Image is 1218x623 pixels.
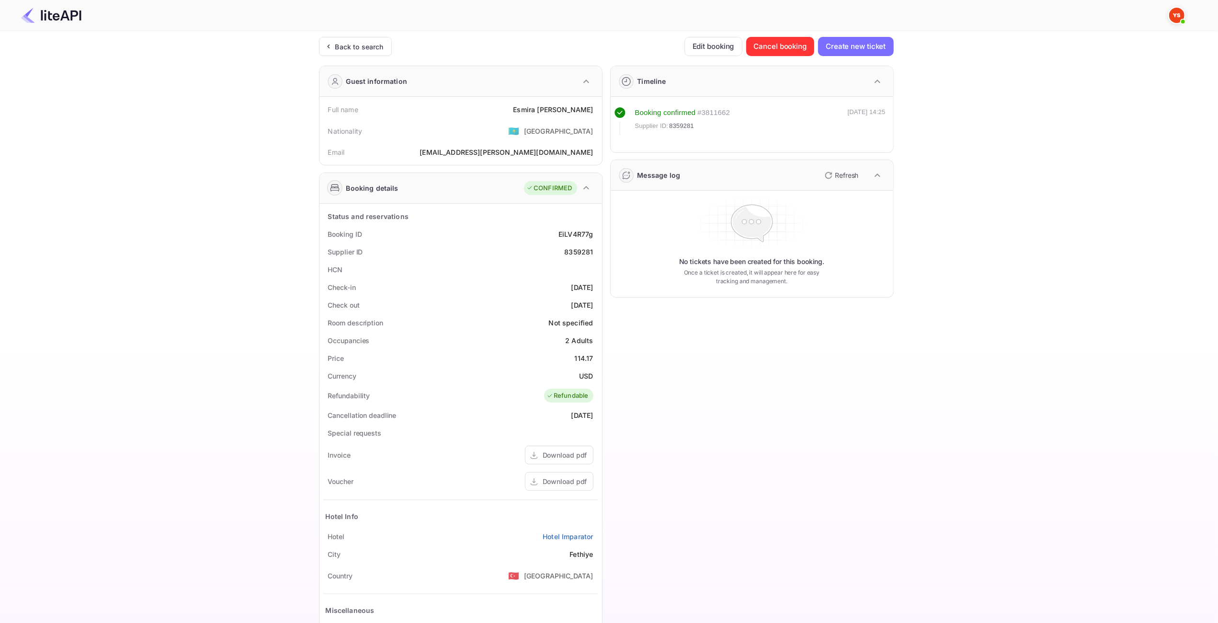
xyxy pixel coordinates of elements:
[346,183,398,193] div: Booking details
[565,335,593,346] div: 2 Adults
[564,247,593,257] div: 8359281
[684,37,742,56] button: Edit booking
[326,511,359,521] div: Hotel Info
[635,107,696,118] div: Booking confirmed
[328,428,381,438] div: Special requests
[328,335,370,346] div: Occupancies
[326,605,375,615] div: Miscellaneous
[328,391,370,401] div: Refundability
[328,410,397,420] div: Cancellation deadline
[328,450,351,460] div: Invoice
[346,76,408,86] div: Guest information
[637,76,666,86] div: Timeline
[328,229,362,239] div: Booking ID
[848,107,886,135] div: [DATE] 14:25
[543,476,587,486] div: Download pdf
[513,104,593,115] div: Esmira [PERSON_NAME]
[543,450,587,460] div: Download pdf
[328,318,383,328] div: Room description
[508,567,519,584] span: United States
[328,549,341,559] div: City
[524,126,593,136] div: [GEOGRAPHIC_DATA]
[571,300,593,310] div: [DATE]
[669,121,694,131] span: 8359281
[571,282,593,292] div: [DATE]
[508,122,519,139] span: United States
[328,147,345,157] div: Email
[328,371,356,381] div: Currency
[328,104,358,115] div: Full name
[328,211,409,221] div: Status and reservations
[818,37,893,56] button: Create new ticket
[746,37,815,56] button: Cancel booking
[328,300,360,310] div: Check out
[835,170,859,180] p: Refresh
[328,531,345,542] div: Hotel
[579,371,593,381] div: USD
[543,531,593,542] a: Hotel Imparator
[420,147,593,157] div: [EMAIL_ADDRESS][PERSON_NAME][DOMAIN_NAME]
[335,42,384,52] div: Back to search
[328,476,353,486] div: Voucher
[679,257,825,266] p: No tickets have been created for this booking.
[676,268,828,286] p: Once a ticket is created, it will appear here for easy tracking and management.
[571,410,593,420] div: [DATE]
[328,126,363,136] div: Nationality
[328,247,363,257] div: Supplier ID
[546,391,589,401] div: Refundable
[328,282,356,292] div: Check-in
[569,549,593,559] div: Fethiye
[328,353,344,363] div: Price
[635,121,669,131] span: Supplier ID:
[575,353,593,363] div: 114.17
[526,184,572,193] div: CONFIRMED
[328,265,343,275] div: HCN
[524,571,593,581] div: [GEOGRAPHIC_DATA]
[637,170,681,180] div: Message log
[1169,8,1184,23] img: Yandex Support
[697,107,730,118] div: # 3811662
[21,8,81,23] img: LiteAPI Logo
[328,571,353,581] div: Country
[549,318,593,328] div: Not specified
[819,168,863,183] button: Refresh
[558,229,593,239] div: EiLV4R77g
